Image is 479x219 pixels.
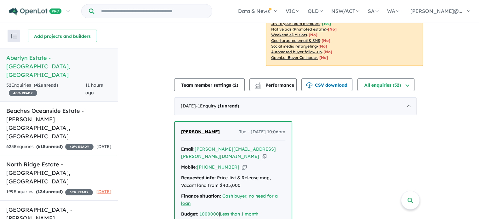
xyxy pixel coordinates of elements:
div: | [181,210,285,218]
strong: ( unread) [218,103,239,109]
button: CSV download [301,78,352,91]
u: Geo-targeted email & SMS [271,38,320,43]
span: [No] [319,55,328,60]
span: [No] [323,49,332,54]
span: 134 [37,189,45,194]
span: - 1 Enquir y [196,103,239,109]
img: sort.svg [11,34,17,38]
span: 618 [38,144,45,149]
span: 1 [219,103,222,109]
span: 2 [234,82,237,88]
span: [PERSON_NAME]@... [410,8,462,14]
span: 40 % READY [9,90,37,96]
span: [No] [318,44,327,49]
h5: Beaches Oceanside Estate - [PERSON_NAME][GEOGRAPHIC_DATA] , [GEOGRAPHIC_DATA] [6,107,111,141]
span: [No] [322,38,330,43]
a: [PERSON_NAME] [181,128,220,136]
button: Copy [262,153,266,160]
strong: Requested info: [181,175,216,181]
a: 1000000 [200,211,219,217]
button: All enquiries (52) [357,78,414,91]
u: Weekend eDM slots [271,32,307,37]
span: Tue - [DATE] 10:06pm [239,128,285,136]
div: 199 Enquir ies [6,188,93,196]
u: Native ads (Promoted estate) [271,27,326,32]
span: 40 % READY [65,144,94,150]
img: bar-chart.svg [254,84,261,89]
div: 625 Enquir ies [6,143,94,151]
h5: Aberlyn Estate - [GEOGRAPHIC_DATA] , [GEOGRAPHIC_DATA] [6,54,111,79]
img: line-chart.svg [255,82,260,86]
span: [PERSON_NAME] [181,129,220,135]
span: [DATE] [96,144,111,149]
span: 11 hours ago [85,82,103,95]
button: Add projects and builders [28,30,97,42]
strong: Budget: [181,211,198,217]
strong: Finance situation: [181,193,221,199]
button: Team member settings (2) [174,78,245,91]
strong: ( unread) [34,82,58,88]
strong: ( unread) [36,144,63,149]
div: Price-list & Release map, Vacant land from $405,000 [181,174,285,189]
span: 35 % READY [65,189,93,195]
strong: Mobile: [181,164,197,170]
button: Copy [242,164,247,170]
a: Less than 1 month [220,211,258,217]
u: Automated buyer follow-up [271,49,322,54]
input: Try estate name, suburb, builder or developer [95,4,211,18]
u: Invite your team members [271,21,320,26]
a: Cash buyer, no need for a loan [181,193,278,206]
span: [DATE] [96,189,111,194]
img: Openlot PRO Logo White [9,8,62,15]
span: [No] [328,27,337,32]
span: Performance [255,82,294,88]
div: 52 Enquir ies [6,82,85,97]
a: [PERSON_NAME][EMAIL_ADDRESS][PERSON_NAME][DOMAIN_NAME] [181,146,276,159]
button: Performance [249,78,297,91]
span: [ Yes ] [322,21,331,26]
strong: ( unread) [36,189,63,194]
u: Social media retargeting [271,44,317,49]
h5: North Ridge Estate - [GEOGRAPHIC_DATA] , [GEOGRAPHIC_DATA] [6,160,111,186]
div: [DATE] [174,97,417,115]
span: 42 [35,82,41,88]
u: OpenLot Buyer Cashback [271,55,318,60]
strong: Email: [181,146,195,152]
span: [No] [309,32,317,37]
img: download icon [306,82,312,89]
a: [PHONE_NUMBER] [197,164,239,170]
